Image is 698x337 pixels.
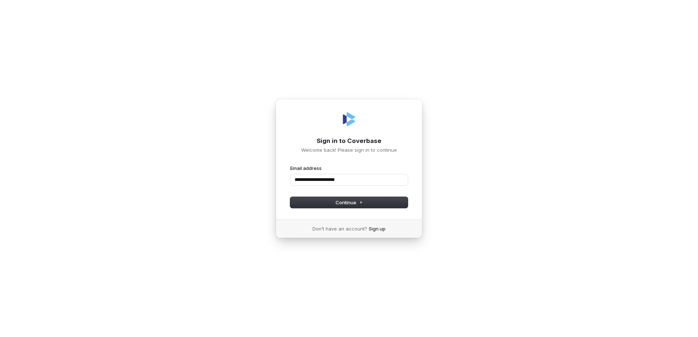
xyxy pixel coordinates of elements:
span: Continue [335,199,363,206]
h1: Sign in to Coverbase [290,137,408,146]
a: Sign up [369,225,386,232]
p: Welcome back! Please sign in to continue [290,147,408,153]
img: Coverbase [340,111,358,128]
span: Don’t have an account? [312,225,367,232]
label: Email address [290,165,322,171]
button: Continue [290,197,408,208]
